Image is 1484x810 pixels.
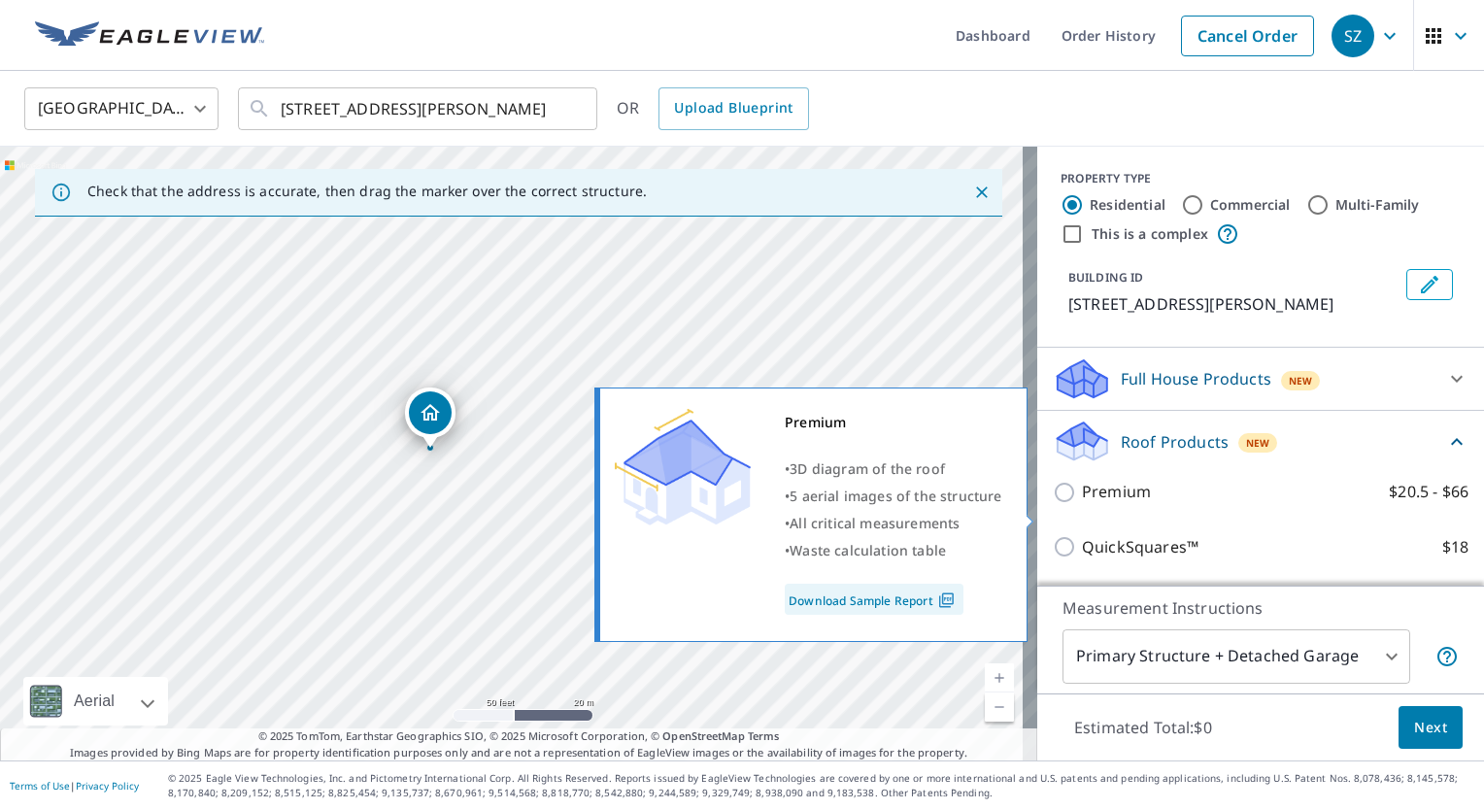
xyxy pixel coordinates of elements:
a: Terms of Use [10,779,70,793]
a: Terms [748,728,780,743]
div: • [785,510,1002,537]
a: OpenStreetMap [662,728,744,743]
button: Close [969,180,995,205]
span: © 2025 TomTom, Earthstar Geographics SIO, © 2025 Microsoft Corporation, © [258,728,780,745]
button: Edit building 1 [1406,269,1453,300]
img: Premium [615,409,751,525]
div: Aerial [68,677,120,726]
div: • [785,456,1002,483]
p: Check that the address is accurate, then drag the marker over the correct structure. [87,183,647,200]
div: Full House ProductsNew [1053,355,1468,402]
span: 5 aerial images of the structure [790,487,1001,505]
p: Measurement Instructions [1062,596,1459,620]
div: • [785,537,1002,564]
p: BUILDING ID [1068,269,1143,286]
a: Download Sample Report [785,584,963,615]
p: QuickSquares™ [1082,535,1198,559]
div: Aerial [23,677,168,726]
a: Current Level 19, Zoom In [985,663,1014,692]
span: Waste calculation table [790,541,946,559]
span: Your report will include the primary structure and a detached garage if one exists. [1435,645,1459,668]
a: Current Level 19, Zoom Out [985,692,1014,722]
span: All critical measurements [790,514,960,532]
div: [GEOGRAPHIC_DATA] [24,82,219,136]
p: © 2025 Eagle View Technologies, Inc. and Pictometry International Corp. All Rights Reserved. Repo... [168,771,1474,800]
label: This is a complex [1092,224,1208,244]
span: New [1246,435,1270,451]
p: Full House Products [1121,367,1271,390]
label: Multi-Family [1335,195,1420,215]
div: Dropped pin, building 1, Residential property, 2356 Live Oak Meadows Rd Malibu, CA 90265 [405,388,455,448]
p: Roof Products [1121,430,1229,454]
img: EV Logo [35,21,264,51]
div: Primary Structure + Detached Garage [1062,629,1410,684]
span: Upload Blueprint [674,96,793,120]
a: Privacy Policy [76,779,139,793]
div: Roof ProductsNew [1053,419,1468,464]
a: Upload Blueprint [658,87,808,130]
button: Next [1399,706,1463,750]
div: PROPERTY TYPE [1061,170,1461,187]
div: • [785,483,1002,510]
div: SZ [1332,15,1374,57]
p: Estimated Total: $0 [1059,706,1228,749]
input: Search by address or latitude-longitude [281,82,557,136]
p: | [10,780,139,792]
a: Cancel Order [1181,16,1314,56]
div: OR [617,87,809,130]
img: Pdf Icon [933,591,960,609]
div: Premium [785,409,1002,436]
span: New [1289,373,1313,388]
label: Residential [1090,195,1165,215]
p: $18 [1442,535,1468,559]
p: [STREET_ADDRESS][PERSON_NAME] [1068,292,1399,316]
p: $20.5 - $66 [1389,480,1468,504]
p: Premium [1082,480,1151,504]
span: Next [1414,716,1447,740]
label: Commercial [1210,195,1291,215]
span: 3D diagram of the roof [790,459,945,478]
